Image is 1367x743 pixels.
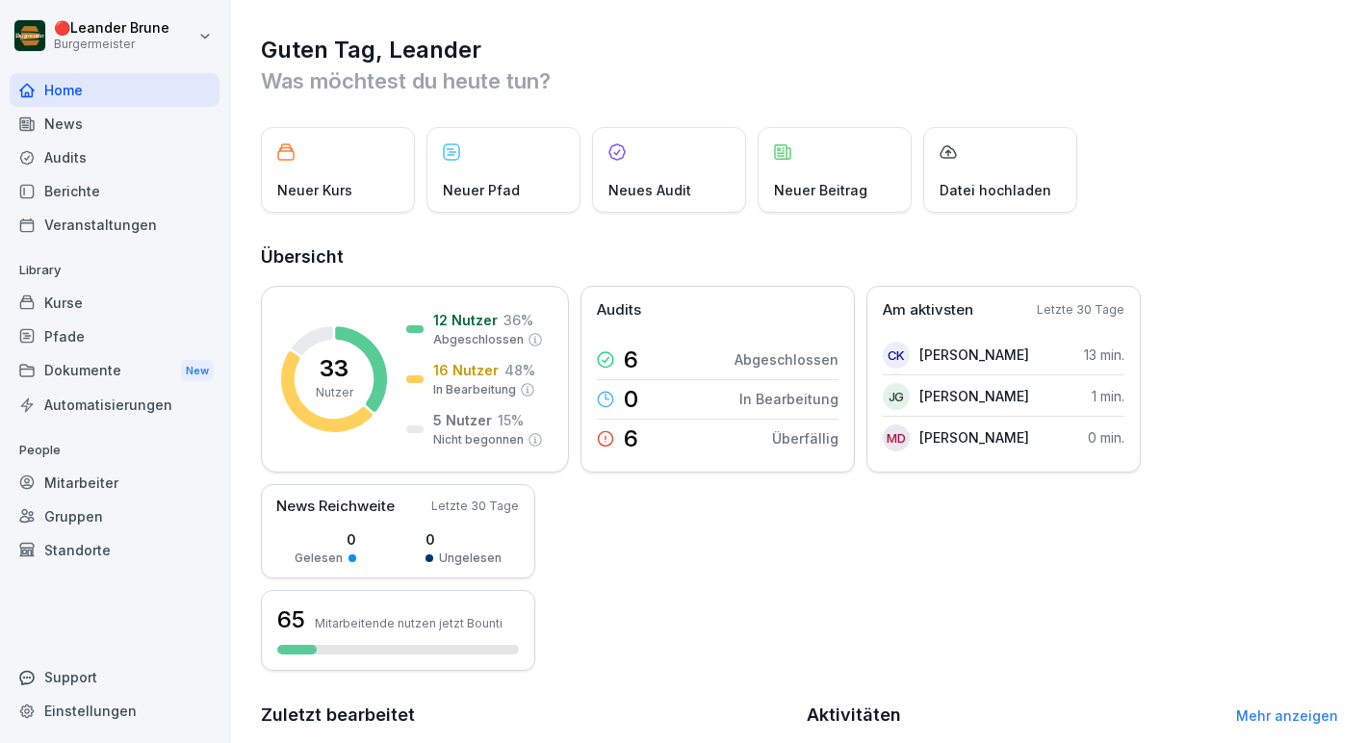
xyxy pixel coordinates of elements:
div: Dokumente [10,353,219,389]
p: Gelesen [295,550,343,567]
p: Neuer Pfad [443,180,520,200]
a: Home [10,73,219,107]
div: JG [883,383,910,410]
p: 33 [320,357,348,380]
p: 15 % [498,410,524,430]
h2: Zuletzt bearbeitet [261,702,793,729]
p: Was möchtest du heute tun? [261,65,1338,96]
a: Gruppen [10,500,219,533]
p: 6 [624,427,638,450]
p: Überfällig [772,428,838,448]
p: 1 min. [1092,386,1124,406]
p: 5 Nutzer [433,410,492,430]
p: Letzte 30 Tage [1037,301,1124,319]
p: News Reichweite [276,496,395,518]
p: [PERSON_NAME] [919,345,1029,365]
p: Datei hochladen [940,180,1051,200]
p: [PERSON_NAME] [919,427,1029,448]
a: DokumenteNew [10,353,219,389]
p: 12 Nutzer [433,310,498,330]
a: Audits [10,141,219,174]
p: Abgeschlossen [433,331,524,348]
p: Audits [597,299,641,321]
a: Einstellungen [10,694,219,728]
p: 13 min. [1084,345,1124,365]
p: 🔴 Leander Brune [54,20,169,37]
p: Am aktivsten [883,299,973,321]
p: People [10,435,219,466]
p: Burgermeister [54,38,169,51]
h2: Aktivitäten [807,702,901,729]
div: New [181,360,214,382]
h3: 65 [277,603,305,636]
a: Automatisierungen [10,388,219,422]
h2: Übersicht [261,243,1338,270]
p: 0 [295,529,356,550]
a: Mitarbeiter [10,466,219,500]
p: 16 Nutzer [433,360,499,380]
p: Nutzer [316,384,353,401]
div: Support [10,660,219,694]
p: 36 % [503,310,533,330]
p: Mitarbeitende nutzen jetzt Bounti [315,616,503,630]
a: Pfade [10,320,219,353]
p: Library [10,255,219,286]
a: Mehr anzeigen [1236,707,1338,724]
a: News [10,107,219,141]
p: 0 [624,388,638,411]
p: Letzte 30 Tage [431,498,519,515]
a: Standorte [10,533,219,567]
p: 48 % [504,360,535,380]
a: Veranstaltungen [10,208,219,242]
p: [PERSON_NAME] [919,386,1029,406]
p: Nicht begonnen [433,431,524,448]
p: Ungelesen [439,550,502,567]
p: 0 [426,529,502,550]
div: CK [883,342,910,369]
a: Kurse [10,286,219,320]
a: Berichte [10,174,219,208]
h1: Guten Tag, Leander [261,35,1338,65]
p: In Bearbeitung [739,389,838,409]
p: Neues Audit [608,180,691,200]
div: MD [883,424,910,451]
p: 0 min. [1088,427,1124,448]
p: 6 [624,348,638,371]
p: Neuer Beitrag [774,180,867,200]
p: Neuer Kurs [277,180,352,200]
p: Abgeschlossen [735,349,838,370]
p: In Bearbeitung [433,381,516,398]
